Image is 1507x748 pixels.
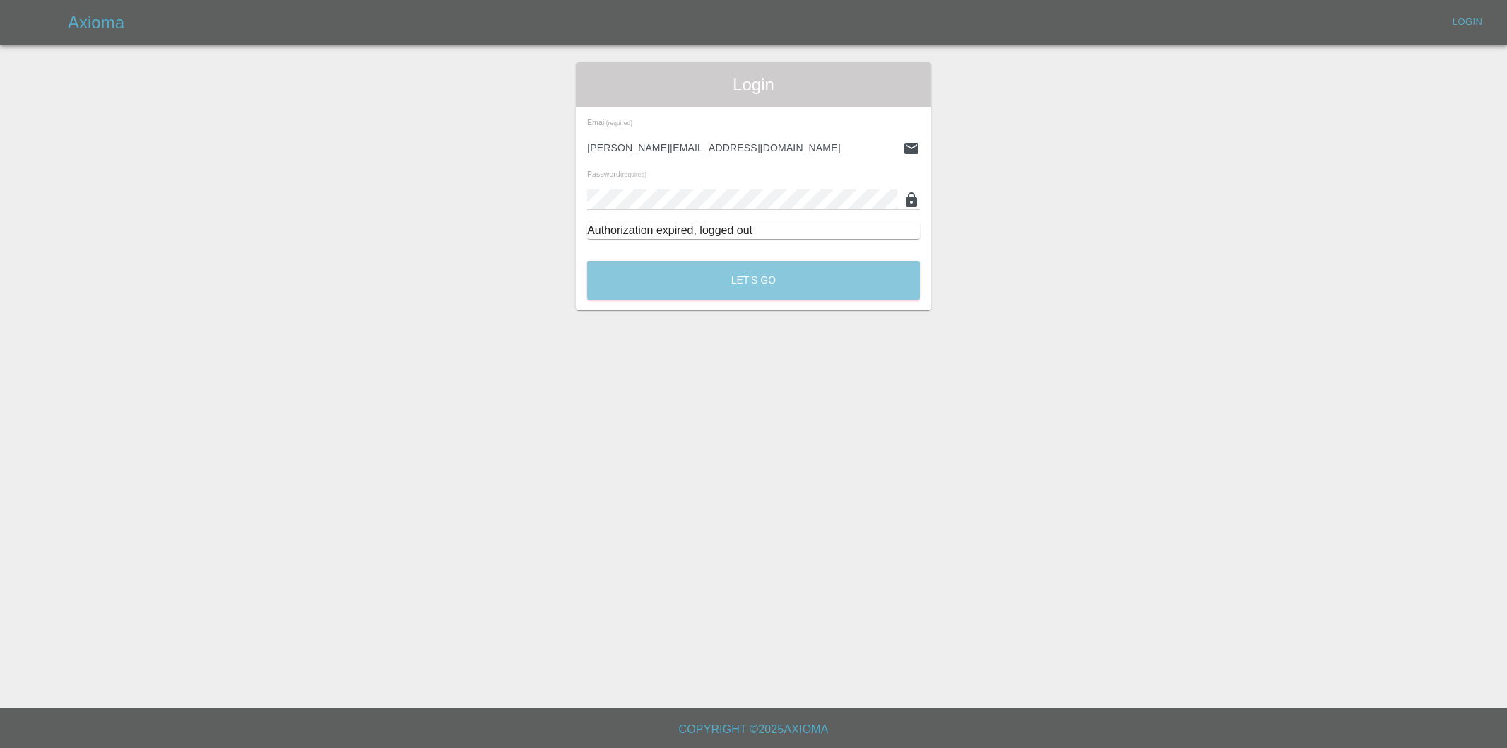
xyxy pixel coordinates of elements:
[587,261,920,300] button: Let's Go
[620,172,646,178] small: (required)
[587,170,646,178] span: Password
[587,222,920,239] div: Authorization expired, logged out
[11,720,1496,740] h6: Copyright © 2025 Axioma
[606,120,632,127] small: (required)
[68,11,124,34] h5: Axioma
[587,74,920,96] span: Login
[1445,11,1490,33] a: Login
[587,118,632,127] span: Email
